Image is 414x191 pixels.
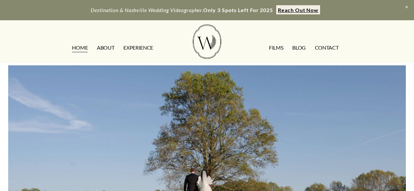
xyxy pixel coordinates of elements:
a: Reach Out Now [276,5,320,14]
a: ABOUT [97,42,114,53]
a: EXPERIENCE [123,42,153,53]
a: Blog [292,42,306,53]
a: CONTACT [315,42,339,53]
a: HOME [72,42,88,53]
img: Wild Fern Weddings [193,24,221,59]
strong: Reach Out Now [278,7,318,13]
a: FILMS [269,42,283,53]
